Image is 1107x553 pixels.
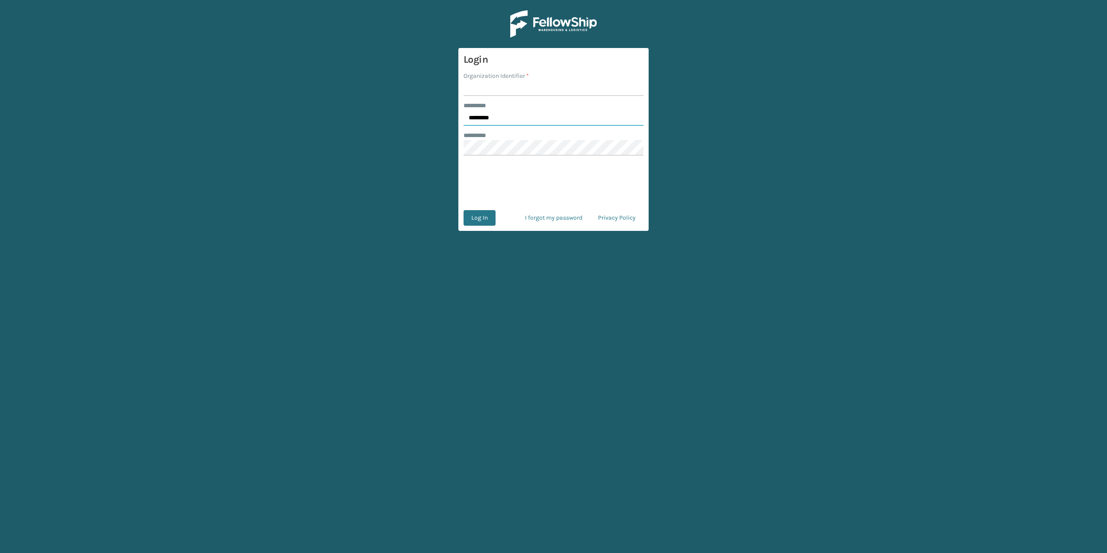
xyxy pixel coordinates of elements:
[590,210,643,226] a: Privacy Policy
[464,210,496,226] button: Log In
[488,166,619,200] iframe: reCAPTCHA
[517,210,590,226] a: I forgot my password
[510,10,597,38] img: Logo
[464,53,643,66] h3: Login
[464,71,529,80] label: Organization Identifier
